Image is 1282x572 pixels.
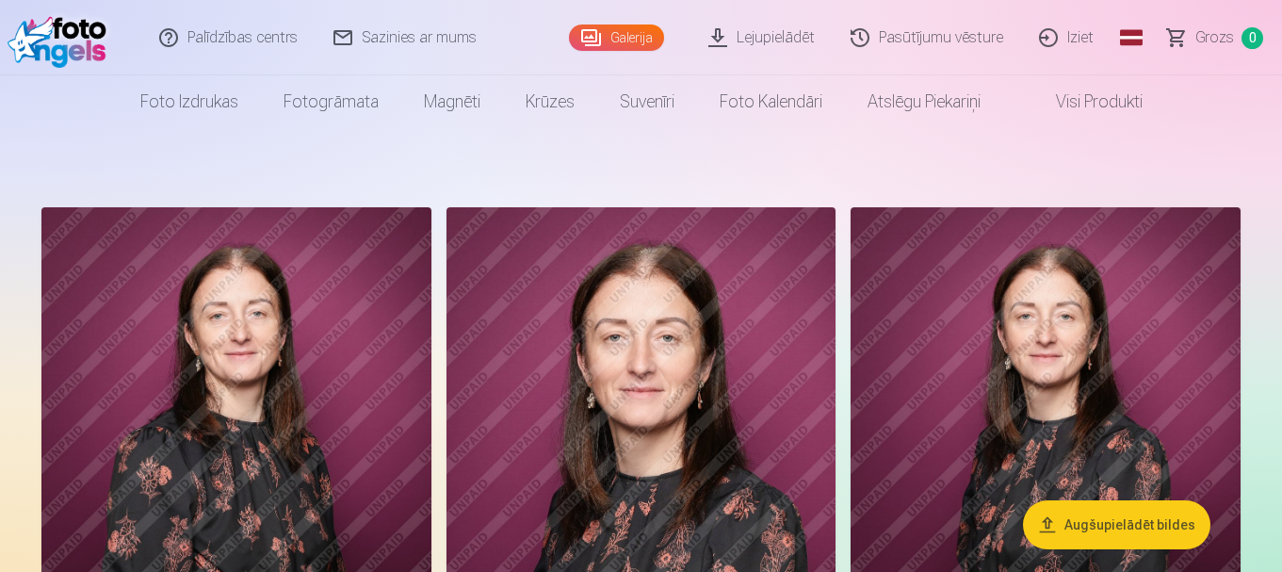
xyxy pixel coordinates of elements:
[401,75,503,128] a: Magnēti
[503,75,597,128] a: Krūzes
[8,8,116,68] img: /fa1
[1195,26,1234,49] span: Grozs
[261,75,401,128] a: Fotogrāmata
[845,75,1003,128] a: Atslēgu piekariņi
[697,75,845,128] a: Foto kalendāri
[569,25,664,51] a: Galerija
[1023,500,1210,549] button: Augšupielādēt bildes
[1241,27,1263,49] span: 0
[118,75,261,128] a: Foto izdrukas
[597,75,697,128] a: Suvenīri
[1003,75,1165,128] a: Visi produkti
